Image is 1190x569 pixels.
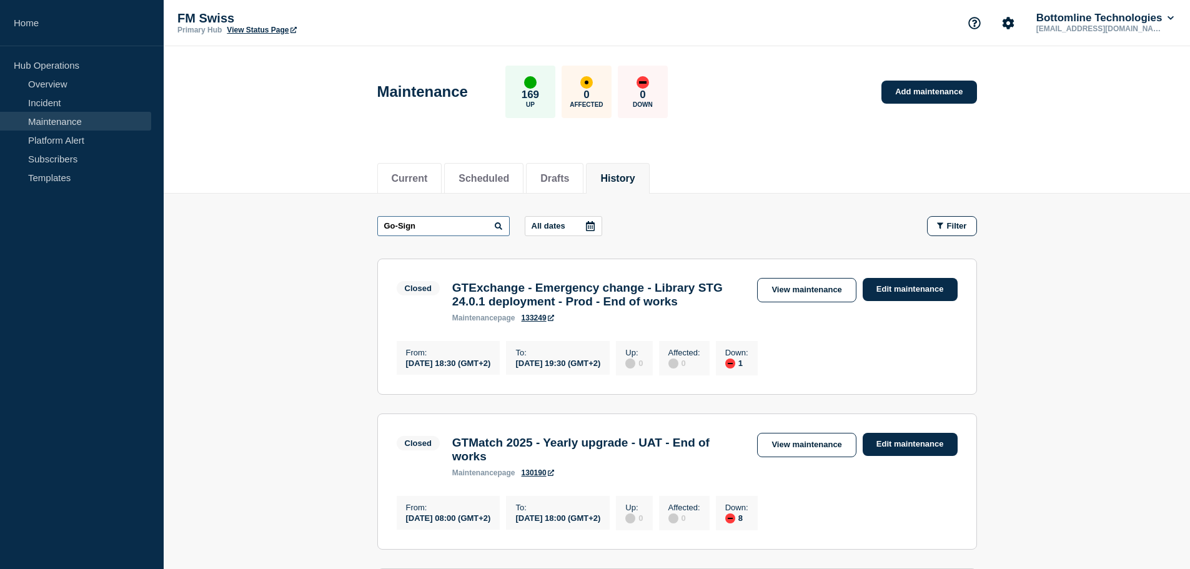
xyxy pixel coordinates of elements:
[392,173,428,184] button: Current
[459,173,509,184] button: Scheduled
[406,348,491,357] p: From :
[725,348,748,357] p: Down :
[452,468,515,477] p: page
[583,89,589,101] p: 0
[570,101,603,108] p: Affected
[515,357,600,368] div: [DATE] 19:30 (GMT+2)
[177,26,222,34] p: Primary Hub
[625,512,643,523] div: 0
[995,10,1021,36] button: Account settings
[406,503,491,512] p: From :
[725,357,748,369] div: 1
[625,357,643,369] div: 0
[725,512,748,523] div: 8
[881,81,976,104] a: Add maintenance
[524,76,537,89] div: up
[625,503,643,512] p: Up :
[1034,12,1176,24] button: Bottomline Technologies
[757,278,856,302] a: View maintenance
[452,281,745,309] h3: GTExchange - Emergency change - Library STG 24.0.1 deployment - Prod - End of works
[515,503,600,512] p: To :
[637,76,649,89] div: down
[863,433,958,456] a: Edit maintenance
[725,503,748,512] p: Down :
[452,436,745,463] h3: GTMatch 2025 - Yearly upgrade - UAT - End of works
[452,314,498,322] span: maintenance
[452,468,498,477] span: maintenance
[377,216,510,236] input: Search maintenances
[625,513,635,523] div: disabled
[522,468,554,477] a: 130190
[1034,24,1164,33] p: [EMAIL_ADDRESS][DOMAIN_NAME]
[227,26,296,34] a: View Status Page
[725,513,735,523] div: down
[515,512,600,523] div: [DATE] 18:00 (GMT+2)
[405,284,432,293] div: Closed
[625,348,643,357] p: Up :
[525,216,602,236] button: All dates
[377,83,468,101] h1: Maintenance
[668,503,700,512] p: Affected :
[947,221,967,230] span: Filter
[757,433,856,457] a: View maintenance
[668,357,700,369] div: 0
[522,314,554,322] a: 133249
[532,221,565,230] p: All dates
[452,314,515,322] p: page
[515,348,600,357] p: To :
[580,76,593,89] div: affected
[668,359,678,369] div: disabled
[927,216,977,236] button: Filter
[668,348,700,357] p: Affected :
[177,11,427,26] p: FM Swiss
[522,89,539,101] p: 169
[406,357,491,368] div: [DATE] 18:30 (GMT+2)
[526,101,535,108] p: Up
[961,10,988,36] button: Support
[625,359,635,369] div: disabled
[863,278,958,301] a: Edit maintenance
[540,173,569,184] button: Drafts
[405,438,432,448] div: Closed
[668,513,678,523] div: disabled
[640,89,645,101] p: 0
[725,359,735,369] div: down
[633,101,653,108] p: Down
[406,512,491,523] div: [DATE] 08:00 (GMT+2)
[668,512,700,523] div: 0
[600,173,635,184] button: History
